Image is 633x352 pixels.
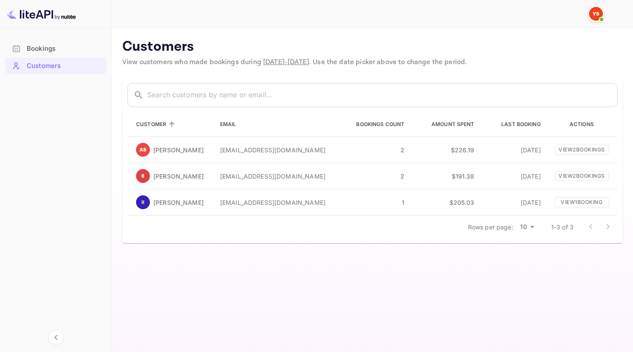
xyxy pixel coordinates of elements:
[589,7,603,21] img: Yandex Support
[220,145,329,154] p: [EMAIL_ADDRESS][DOMAIN_NAME]
[488,145,541,154] p: [DATE]
[122,38,623,56] p: Customers
[418,145,474,154] p: $226.19
[136,119,177,130] span: Customer
[5,40,106,56] a: Bookings
[551,222,574,232] p: 1-3 of 3
[517,221,537,233] div: 10
[27,44,102,54] div: Bookings
[220,119,248,130] span: Email
[27,61,102,71] div: Customers
[490,119,541,130] span: Last Booking
[343,198,404,207] p: 1
[418,198,474,207] p: $205.03
[7,7,76,21] img: LiteAPI logo
[153,145,204,154] p: [PERSON_NAME]
[122,58,467,67] span: View customers who made bookings during . Use the date picker above to change the period.
[48,330,64,345] button: Collapse navigation
[548,112,617,137] th: Actions
[343,145,404,154] p: 2
[343,172,404,181] p: 2
[488,172,541,181] p: [DATE]
[555,197,609,207] p: View 1 booking
[136,195,150,209] img: Ivan Ivanov
[5,40,106,57] div: Bookings
[153,198,204,207] p: [PERSON_NAME]
[5,58,106,74] a: Customers
[263,58,309,67] span: [DATE] - [DATE]
[136,169,150,183] img: Ivan Ivanov
[345,119,404,130] span: Bookings Count
[555,145,609,155] p: View 2 booking s
[418,172,474,181] p: $191.38
[488,198,541,207] p: [DATE]
[153,172,204,181] p: [PERSON_NAME]
[220,172,329,181] p: [EMAIL_ADDRESS][DOMAIN_NAME]
[147,83,617,107] input: Search customers by name or email...
[136,143,150,157] img: Alevti Samsona
[555,171,609,181] p: View 2 booking s
[220,198,329,207] p: [EMAIL_ADDRESS][DOMAIN_NAME]
[420,119,475,130] span: Amount Spent
[468,222,513,232] p: Rows per page:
